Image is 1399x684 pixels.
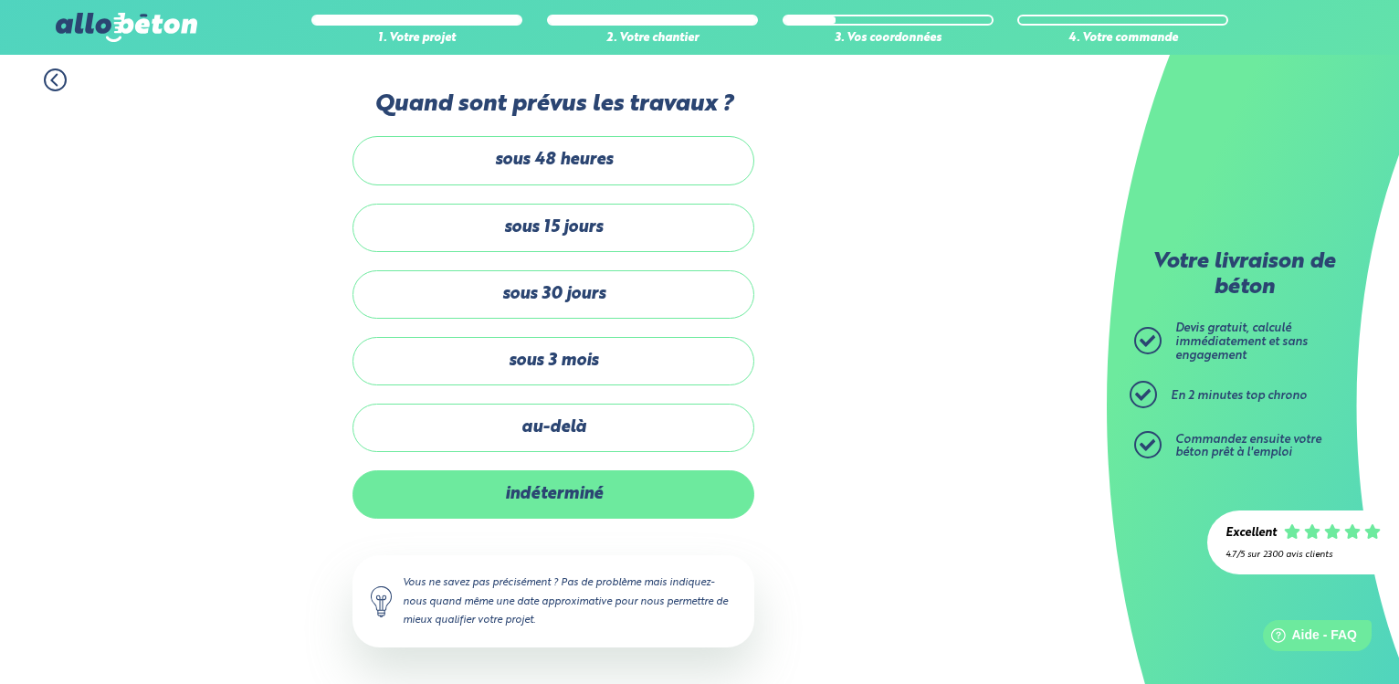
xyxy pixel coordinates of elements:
span: Devis gratuit, calculé immédiatement et sans engagement [1175,322,1308,361]
img: allobéton [56,13,196,42]
label: au-delà [352,404,754,452]
div: 4. Votre commande [1017,32,1228,46]
label: sous 30 jours [352,270,754,319]
label: Quand sont prévus les travaux ? [352,91,754,118]
div: 2. Votre chantier [547,32,758,46]
label: indéterminé [352,470,754,519]
label: sous 48 heures [352,136,754,184]
span: En 2 minutes top chrono [1171,390,1307,402]
div: Vous ne savez pas précisément ? Pas de problème mais indiquez-nous quand même une date approximat... [352,555,754,647]
div: 3. Vos coordonnées [783,32,994,46]
label: sous 3 mois [352,337,754,385]
div: 4.7/5 sur 2300 avis clients [1225,550,1381,560]
label: sous 15 jours [352,204,754,252]
div: Excellent [1225,527,1277,541]
span: Commandez ensuite votre béton prêt à l'emploi [1175,434,1321,459]
iframe: Help widget launcher [1236,613,1379,664]
div: 1. Votre projet [311,32,522,46]
p: Votre livraison de béton [1139,250,1349,300]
